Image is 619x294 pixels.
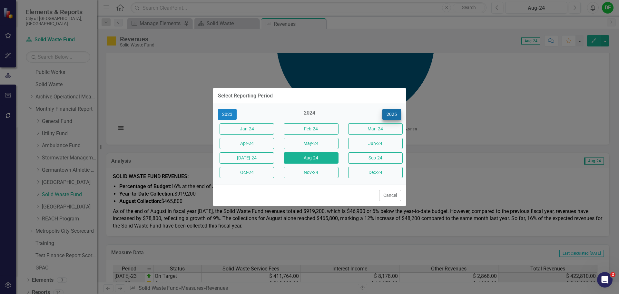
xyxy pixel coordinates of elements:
button: Oct-24 [220,167,274,178]
button: 2023 [218,109,237,120]
button: Apr-24 [220,138,274,149]
button: Jun-24 [348,138,403,149]
button: May-24 [284,138,338,149]
button: [DATE]-24 [220,152,274,164]
button: Cancel [379,190,401,201]
button: Nov-24 [284,167,338,178]
iframe: Intercom live chat [597,272,613,288]
button: 2025 [382,109,401,120]
div: Select Reporting Period [218,93,273,99]
button: Feb-24 [284,123,338,135]
button: Mar -24 [348,123,403,135]
button: Jan-24 [220,123,274,135]
button: Dec-24 [348,167,403,178]
button: Sep-24 [348,152,403,164]
button: Aug-24 [284,152,338,164]
div: 2024 [282,109,337,120]
span: 2 [610,272,615,277]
